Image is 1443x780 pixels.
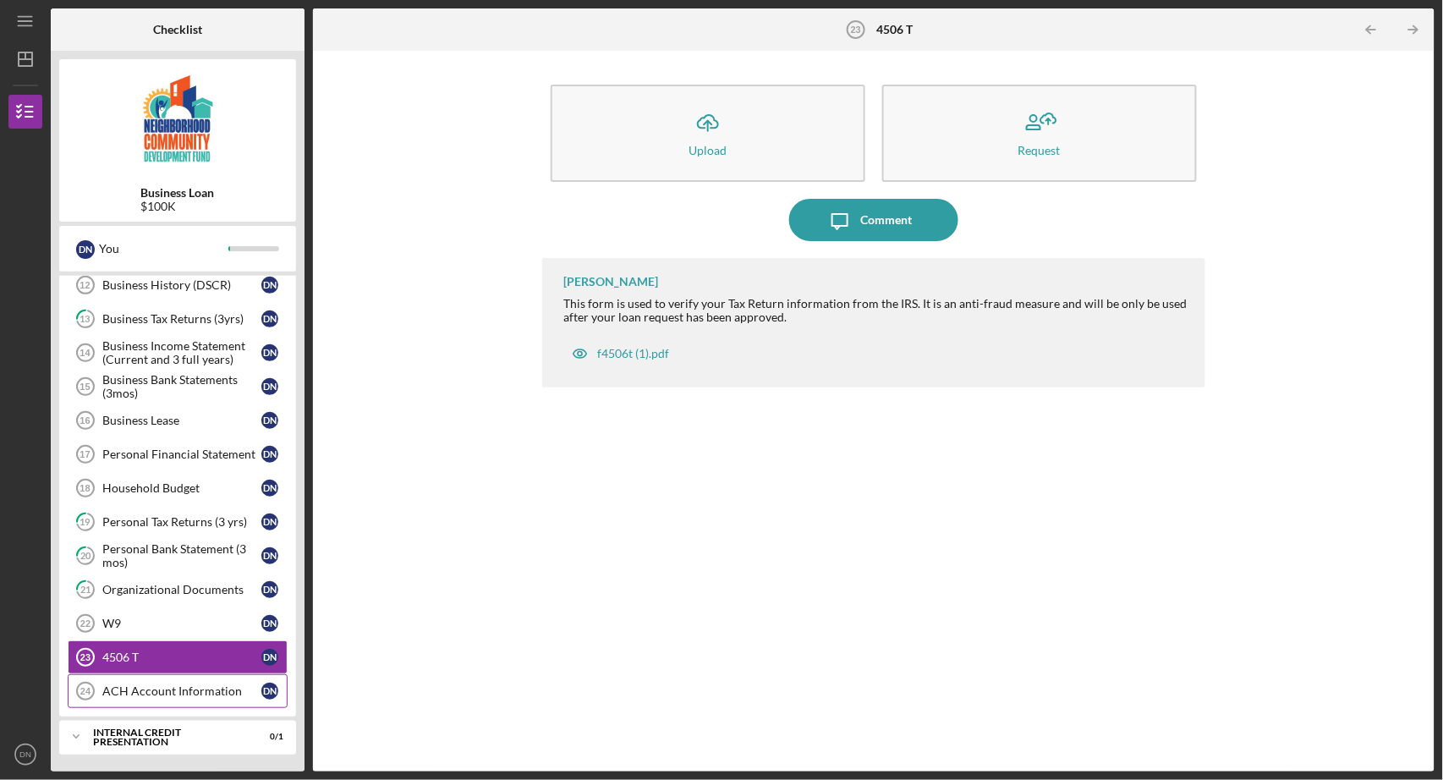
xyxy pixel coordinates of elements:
[850,25,860,35] tspan: 23
[877,23,914,36] b: 4506 T
[80,382,90,392] tspan: 15
[102,481,261,495] div: Household Budget
[261,480,278,497] div: D N
[68,302,288,336] a: 13Business Tax Returns (3yrs)DN
[68,404,288,437] a: 16Business LeaseDN
[102,373,261,400] div: Business Bank Statements (3mos)
[68,607,288,640] a: 22W9DN
[80,517,91,528] tspan: 19
[261,649,278,666] div: D N
[19,750,31,760] text: DN
[102,312,261,326] div: Business Tax Returns (3yrs)
[1018,144,1061,157] div: Request
[93,728,241,747] div: Internal Credit Presentation
[261,446,278,463] div: D N
[253,732,283,742] div: 0 / 1
[68,336,288,370] a: 14Business Income Statement (Current and 3 full years)DN
[68,437,288,471] a: 17Personal Financial StatementDN
[689,144,727,157] div: Upload
[102,414,261,427] div: Business Lease
[261,344,278,361] div: D N
[261,310,278,327] div: D N
[68,573,288,607] a: 21Organizational DocumentsDN
[261,378,278,395] div: D N
[102,339,261,366] div: Business Income Statement (Current and 3 full years)
[261,683,278,700] div: D N
[68,640,288,674] a: 234506 TDN
[102,651,261,664] div: 4506 T
[99,234,228,263] div: You
[102,515,261,529] div: Personal Tax Returns (3 yrs)
[563,275,658,288] div: [PERSON_NAME]
[261,514,278,530] div: D N
[68,268,288,302] a: 12Business History (DSCR)DN
[80,280,90,290] tspan: 12
[80,348,91,358] tspan: 14
[141,186,215,200] b: Business Loan
[861,199,913,241] div: Comment
[59,68,296,169] img: Product logo
[141,200,215,213] div: $100K
[563,337,678,371] button: f4506t (1).pdf
[261,615,278,632] div: D N
[102,684,261,698] div: ACH Account Information
[261,581,278,598] div: D N
[80,585,91,596] tspan: 21
[8,738,42,772] button: DN
[102,617,261,630] div: W9
[882,85,1197,182] button: Request
[789,199,958,241] button: Comment
[102,542,261,569] div: Personal Bank Statement (3 mos)
[80,652,91,662] tspan: 23
[102,583,261,596] div: Organizational Documents
[80,449,90,459] tspan: 17
[80,686,91,696] tspan: 24
[76,240,95,259] div: D N
[261,277,278,294] div: D N
[80,618,91,629] tspan: 22
[68,370,288,404] a: 15Business Bank Statements (3mos)DN
[261,412,278,429] div: D N
[80,551,91,562] tspan: 20
[563,297,1188,324] div: This form is used to verify your Tax Return information from the IRS. It is an anti-fraud measure...
[261,547,278,564] div: D N
[551,85,865,182] button: Upload
[80,415,90,426] tspan: 16
[80,483,90,493] tspan: 18
[68,674,288,708] a: 24ACH Account InformationDN
[153,23,202,36] b: Checklist
[102,448,261,461] div: Personal Financial Statement
[102,278,261,292] div: Business History (DSCR)
[80,314,91,325] tspan: 13
[68,505,288,539] a: 19Personal Tax Returns (3 yrs)DN
[597,347,669,360] div: f4506t (1).pdf
[68,539,288,573] a: 20Personal Bank Statement (3 mos)DN
[68,471,288,505] a: 18Household BudgetDN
